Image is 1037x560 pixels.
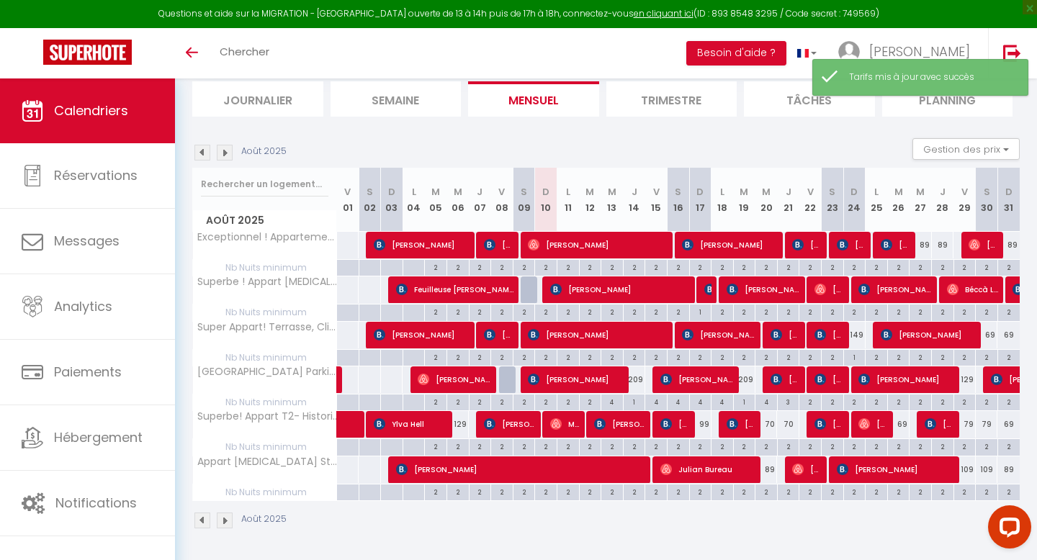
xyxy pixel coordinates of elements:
abbr: M [431,185,440,199]
abbr: M [454,185,462,199]
div: 2 [470,394,491,408]
div: 2 [425,260,446,274]
div: 2 [755,260,777,274]
span: [PERSON_NAME] [771,321,800,348]
th: 10 [535,168,557,232]
th: 14 [623,168,645,232]
span: Notifications [55,494,137,512]
th: 20 [755,168,778,232]
div: 2 [668,304,689,318]
div: 2 [888,394,910,408]
span: [PERSON_NAME] [727,276,801,303]
div: 70 [777,411,799,438]
div: 2 [976,394,997,408]
th: 01 [337,168,359,232]
span: [PERSON_NAME] [682,321,756,348]
div: 2 [624,439,645,453]
div: 2 [580,394,601,408]
button: Gestion des prix [912,138,1020,160]
abbr: M [894,185,903,199]
div: 2 [888,304,910,318]
abbr: S [521,185,527,199]
span: [PERSON_NAME] [837,231,866,258]
div: 2 [932,260,953,274]
li: Planning [882,81,1013,117]
th: 22 [799,168,822,232]
span: Superbe! Appart T2- Historic Centre - Prox Tram [195,411,339,422]
div: 69 [997,411,1020,438]
div: 2 [711,260,733,274]
abbr: M [916,185,925,199]
abbr: M [585,185,594,199]
th: 25 [866,168,888,232]
div: 2 [645,439,667,453]
div: 2 [844,394,866,408]
th: 29 [953,168,976,232]
div: 79 [953,411,976,438]
abbr: V [498,185,505,199]
span: [PERSON_NAME] [925,410,954,438]
img: ... [838,41,860,63]
th: 21 [777,168,799,232]
div: 2 [822,439,843,453]
div: 2 [976,304,997,318]
th: 15 [645,168,668,232]
div: 2 [822,260,843,274]
div: 2 [711,439,733,453]
div: 2 [778,439,799,453]
div: 2 [998,439,1020,453]
div: 2 [976,260,997,274]
div: 2 [557,260,579,274]
th: 09 [513,168,535,232]
div: 149 [843,322,866,348]
span: Ylva Hell [374,410,448,438]
th: 31 [997,168,1020,232]
div: 70 [755,411,778,438]
span: Nb Nuits minimum [193,350,336,366]
a: en cliquant ici [634,7,693,19]
abbr: J [632,185,637,199]
div: 2 [645,304,667,318]
a: Chercher [209,28,280,78]
div: 2 [557,304,579,318]
div: 2 [470,304,491,318]
div: 2 [425,350,446,363]
div: 2 [954,350,976,363]
iframe: LiveChat chat widget [977,500,1037,560]
div: 2 [491,394,513,408]
div: 2 [470,260,491,274]
a: ... [PERSON_NAME] [827,28,988,78]
div: 2 [425,394,446,408]
img: Super Booking [43,40,132,65]
img: logout [1003,44,1021,62]
div: 129 [446,411,469,438]
div: 2 [778,260,799,274]
abbr: D [542,185,549,199]
div: 4 [668,394,689,408]
abbr: S [367,185,373,199]
th: 17 [689,168,711,232]
div: 2 [535,394,557,408]
span: Exceptionnel ! Appartement Vue Imprenable Mer+Prkg [195,232,339,243]
div: 2 [513,260,535,274]
div: 2 [888,439,910,453]
span: [PERSON_NAME] [682,231,778,258]
span: Superbe ! Appart [MEDICAL_DATA] - Vue Mer + Garage + Clim [195,276,339,287]
abbr: D [696,185,704,199]
div: 2 [755,304,777,318]
span: [PERSON_NAME] [881,321,977,348]
div: 2 [734,350,755,363]
div: 3 [778,394,799,408]
span: [PERSON_NAME] [814,366,844,393]
div: 2 [580,304,601,318]
li: Semaine [331,81,462,117]
div: 2 [425,439,446,453]
div: 2 [711,304,733,318]
div: 89 [997,232,1020,258]
th: 30 [976,168,998,232]
div: 2 [844,304,866,318]
div: 2 [932,304,953,318]
button: Open LiveChat chat widget [12,6,55,49]
div: 2 [954,304,976,318]
div: 2 [888,260,910,274]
